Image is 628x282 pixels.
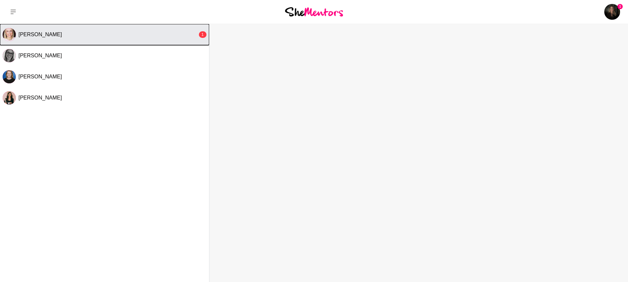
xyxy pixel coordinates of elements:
img: H [3,70,16,83]
span: [PERSON_NAME] [18,74,62,79]
img: M [3,91,16,104]
div: Charlie Clarke [3,49,16,62]
div: Mariana Queiroz [3,91,16,104]
img: E [3,28,16,41]
span: [PERSON_NAME] [18,95,62,100]
div: Hannah Legge [3,70,16,83]
span: [PERSON_NAME] [18,32,62,37]
a: Marisse van den Berg1 [604,4,620,20]
span: [PERSON_NAME] [18,53,62,58]
img: Marisse van den Berg [604,4,620,20]
span: 1 [617,4,623,9]
img: She Mentors Logo [285,7,343,16]
div: Emily Burnham [3,28,16,41]
img: C [3,49,16,62]
div: 1 [199,31,206,38]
